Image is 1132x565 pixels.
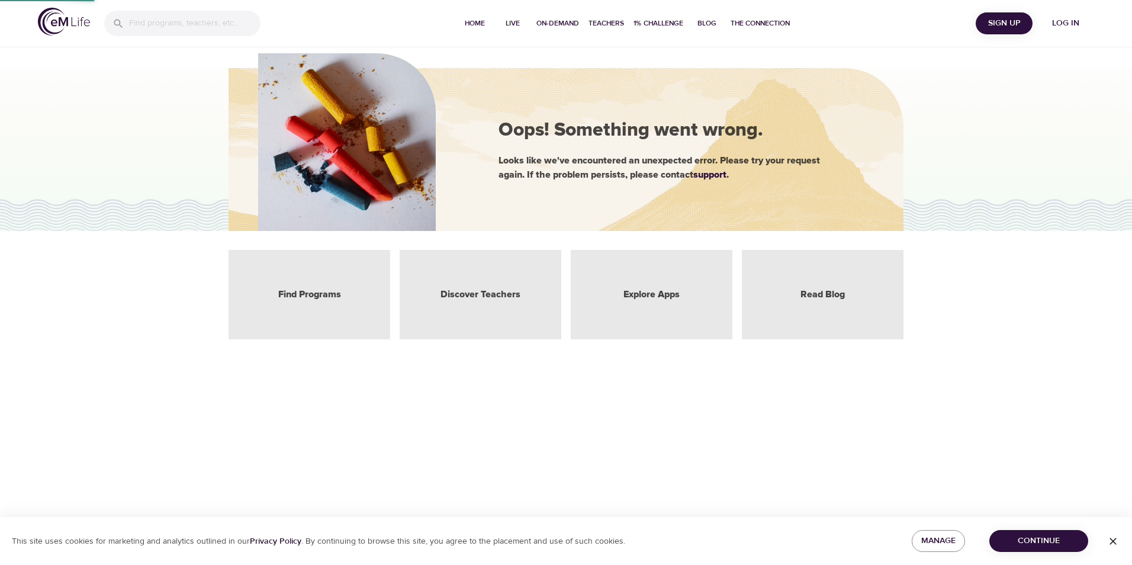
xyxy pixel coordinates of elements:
[693,17,721,30] span: Blog
[1042,16,1089,31] span: Log in
[989,530,1088,552] button: Continue
[499,17,527,30] span: Live
[536,17,579,30] span: On-Demand
[499,117,866,145] div: Oops! Something went wrong.
[250,536,301,547] a: Privacy Policy
[633,17,683,30] span: 1% Challenge
[800,288,845,301] a: Read Blog
[129,11,261,36] input: Find programs, teachers, etc...
[38,8,90,36] img: logo
[499,153,866,182] div: Looks like we've encountered an unexpected error. Please try your request again. If the problem p...
[278,288,341,301] a: Find Programs
[999,534,1079,548] span: Continue
[1037,12,1094,34] button: Log in
[461,17,489,30] span: Home
[693,170,726,179] a: support
[588,17,624,30] span: Teachers
[980,16,1028,31] span: Sign Up
[976,12,1033,34] button: Sign Up
[731,17,790,30] span: The Connection
[440,288,520,301] a: Discover Teachers
[921,534,956,548] span: Manage
[912,530,965,552] button: Manage
[623,288,680,301] a: Explore Apps
[258,53,436,231] img: hero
